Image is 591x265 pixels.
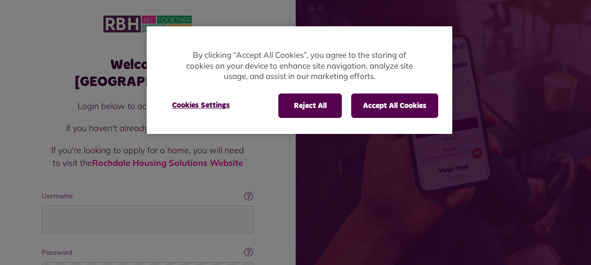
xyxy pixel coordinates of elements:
button: Reject All [278,94,342,118]
button: Cookies Settings [161,94,241,117]
p: By clicking “Accept All Cookies”, you agree to the storing of cookies on your device to enhance s... [184,50,415,82]
div: Cookie banner [147,26,452,134]
div: Privacy [147,26,452,134]
button: Accept All Cookies [351,94,438,118]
